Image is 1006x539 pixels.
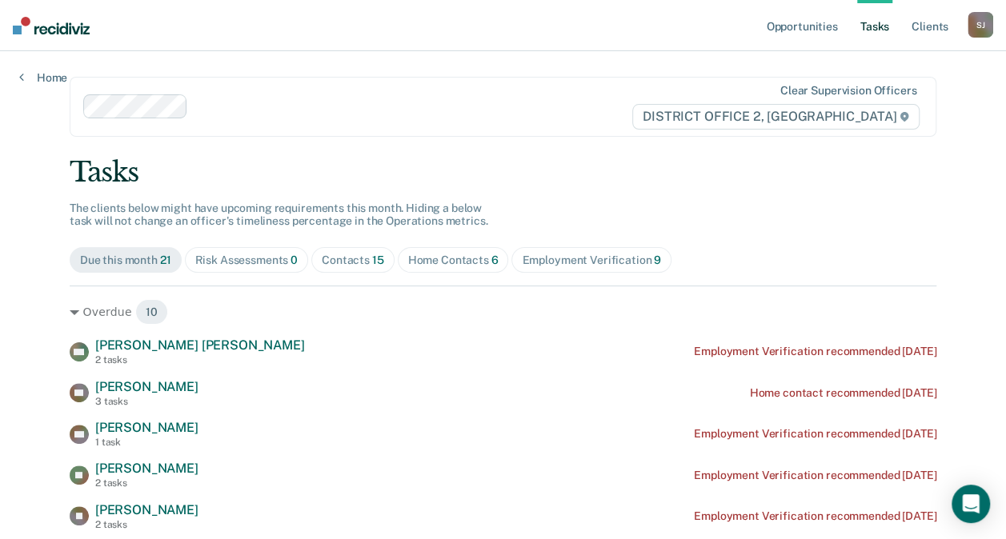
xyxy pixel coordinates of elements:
div: Employment Verification recommended [DATE] [694,469,936,482]
div: Employment Verification recommended [DATE] [694,509,936,523]
span: [PERSON_NAME] [95,461,198,476]
div: Home contact recommended [DATE] [749,386,936,400]
div: Employment Verification [522,254,661,267]
span: 15 [372,254,384,266]
div: Tasks [70,156,936,189]
span: 10 [135,299,168,325]
span: 9 [654,254,661,266]
div: 2 tasks [95,519,198,530]
span: DISTRICT OFFICE 2, [GEOGRAPHIC_DATA] [632,104,920,130]
div: 2 tasks [95,354,305,365]
div: Employment Verification recommended [DATE] [694,345,936,358]
div: 1 task [95,437,198,448]
div: Overdue 10 [70,299,936,325]
span: [PERSON_NAME] [95,379,198,394]
div: Open Intercom Messenger [952,485,990,523]
span: [PERSON_NAME] [95,502,198,517]
button: SJ [968,12,993,38]
div: 3 tasks [95,396,198,407]
a: Home [19,70,67,85]
span: 0 [291,254,298,266]
div: S J [968,12,993,38]
div: Due this month [80,254,171,267]
span: [PERSON_NAME] [95,420,198,435]
span: 21 [160,254,171,266]
div: 2 tasks [95,477,198,489]
div: Clear supervision officers [780,84,916,98]
span: [PERSON_NAME] [PERSON_NAME] [95,337,305,353]
span: The clients below might have upcoming requirements this month. Hiding a below task will not chang... [70,202,488,228]
div: Employment Verification recommended [DATE] [694,427,936,441]
div: Home Contacts [408,254,499,267]
img: Recidiviz [13,17,90,34]
div: Risk Assessments [195,254,299,267]
div: Contacts [322,254,384,267]
span: 6 [491,254,499,266]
